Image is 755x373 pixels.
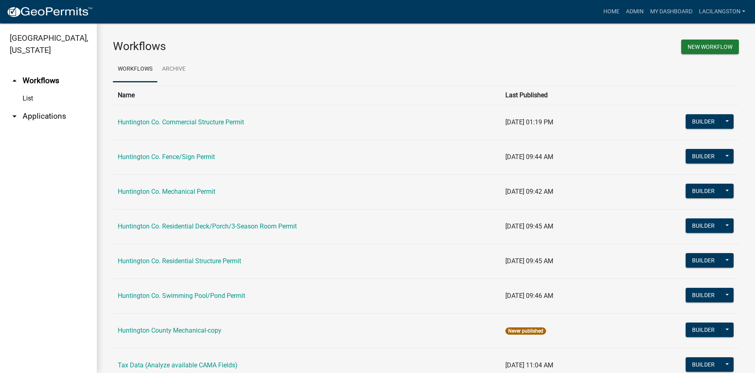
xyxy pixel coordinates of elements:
a: LaciLangston [696,4,749,19]
a: Archive [157,57,190,82]
a: My Dashboard [647,4,696,19]
span: [DATE] 09:46 AM [505,292,553,300]
span: Never published [505,327,546,335]
button: Builder [686,288,721,302]
a: Tax Data (Analyze available CAMA Fields) [118,361,238,369]
span: [DATE] 09:44 AM [505,153,553,161]
span: [DATE] 09:45 AM [505,257,553,265]
button: Builder [686,149,721,163]
a: Huntington Co. Mechanical Permit [118,188,215,195]
a: Huntington Co. Commercial Structure Permit [118,118,244,126]
a: Huntington Co. Residential Deck/Porch/3-Season Room Permit [118,222,297,230]
a: Huntington Co. Fence/Sign Permit [118,153,215,161]
button: Builder [686,357,721,372]
i: arrow_drop_down [10,111,19,121]
a: Huntington Co. Swimming Pool/Pond Permit [118,292,245,300]
span: [DATE] 09:45 AM [505,222,553,230]
button: Builder [686,184,721,198]
a: Huntington County Mechanical-copy [118,327,221,334]
span: [DATE] 01:19 PM [505,118,553,126]
th: Last Published [501,85,619,105]
a: Huntington Co. Residential Structure Permit [118,257,241,265]
span: [DATE] 11:04 AM [505,361,553,369]
h3: Workflows [113,40,420,53]
a: Home [600,4,623,19]
th: Name [113,85,501,105]
a: Workflows [113,57,157,82]
a: Admin [623,4,647,19]
button: Builder [686,253,721,268]
span: [DATE] 09:42 AM [505,188,553,195]
button: Builder [686,218,721,233]
button: Builder [686,114,721,129]
button: New Workflow [681,40,739,54]
button: Builder [686,323,721,337]
i: arrow_drop_up [10,76,19,86]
